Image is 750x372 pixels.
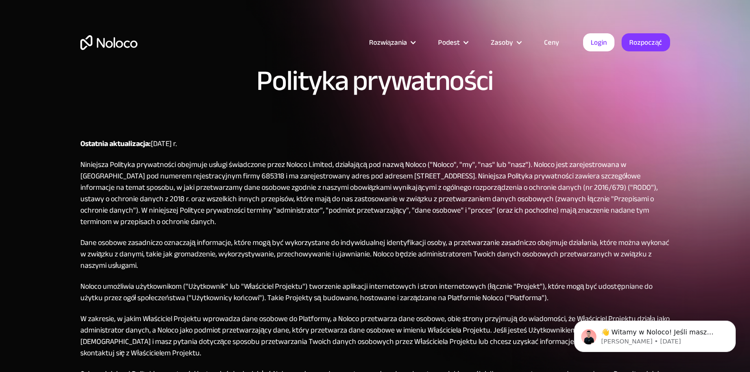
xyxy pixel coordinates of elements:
div: Zasoby [479,36,532,49]
a: dom [80,35,137,50]
div: Zasoby [491,36,513,49]
p: W zakresie, w jakim Właściciel Projektu wprowadza dane osobowe do Platformy, a Noloco przetwarza ... [80,313,670,359]
a: Ceny [532,36,571,49]
a: Rozpocząć [622,33,670,51]
div: Rozwiązania [369,36,407,49]
div: Rozwiązania [357,36,426,49]
div: Podest [438,36,460,49]
p: [DATE] r. [80,138,670,149]
iframe: Intercom notifications message [560,301,750,367]
p: Niniejsza Polityka prywatności obejmuje usługi świadczone przez Noloco Limited, działającą pod na... [80,159,670,227]
a: Login [583,33,614,51]
strong: Ostatnia aktualizacja: [80,137,151,151]
div: Podest [426,36,479,49]
p: Noloco umożliwia użytkownikom ("Użytkownik" lub "Właściciel Projektu") tworzenie aplikacji intern... [80,281,670,303]
p: Dane osobowe zasadniczo oznaczają informacje, które mogą być wykorzystane do indywidualnej identy... [80,237,670,271]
